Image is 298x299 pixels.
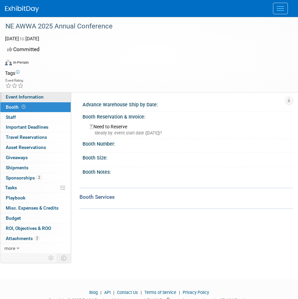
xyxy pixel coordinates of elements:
a: Asset Reservations [0,143,71,152]
span: Tasks [5,185,17,190]
span: Playbook [6,195,25,200]
span: Giveaways [6,155,28,160]
a: more [0,243,71,253]
span: Attachments [6,236,40,241]
div: NE AWWA 2025 Annual Conference [3,20,284,33]
a: Contact Us [117,290,138,295]
a: Staff [0,112,71,122]
a: Blog [89,290,98,295]
a: Terms of Service [144,290,176,295]
span: Important Deadlines [6,124,48,130]
span: 2 [35,236,40,241]
a: Shipments [0,163,71,173]
a: Event Information [0,92,71,102]
span: to [19,36,25,41]
a: Giveaways [0,153,71,163]
span: Booth not reserved yet [20,104,27,109]
a: Misc. Expenses & Credits [0,203,71,213]
span: Asset Reservations [6,145,46,150]
td: Tags [5,70,20,77]
span: Budget [6,215,21,221]
a: Attachments2 [0,234,71,243]
div: Committed [5,44,284,56]
span: Event Information [6,94,44,100]
div: Booth Reservation & Invoice: [83,112,293,120]
span: 2 [37,175,42,180]
div: Event Rating [5,79,24,82]
a: Budget [0,213,71,223]
a: Tasks [0,183,71,193]
button: Menu [273,3,288,14]
span: Sponsorships [6,175,42,180]
div: Advance Warehouse Ship by Date: [83,100,293,108]
a: Playbook [0,193,71,203]
a: ROI, Objectives & ROO [0,223,71,233]
span: [DATE] [DATE] [5,36,39,41]
span: | [112,290,116,295]
div: Booth Notes: [83,167,293,175]
span: Staff [6,114,16,120]
div: Booth Services [79,193,293,201]
div: Booth Number: [83,139,293,147]
a: Booth [0,102,71,112]
a: Sponsorships2 [0,173,71,183]
span: Travel Reservations [6,134,47,140]
a: Privacy Policy [183,290,209,295]
span: Shipments [6,165,28,170]
td: Toggle Event Tabs [57,254,71,262]
span: | [99,290,103,295]
span: Booth [6,104,27,110]
span: Misc. Expenses & Credits [6,205,59,211]
div: In-Person [13,60,29,65]
img: ExhibitDay [5,6,39,13]
div: Booth Size: [83,153,293,161]
span: | [177,290,182,295]
div: Event Format [5,59,290,69]
td: Personalize Event Tab Strip [45,254,57,262]
span: ROI, Objectives & ROO [6,226,51,231]
a: Travel Reservations [0,132,71,142]
div: Need to Reserve [88,122,288,136]
img: Format-Inperson.png [5,60,12,65]
div: Ideally by: event start date ([DATE])? [90,130,288,136]
a: Important Deadlines [0,122,71,132]
a: API [104,290,111,295]
span: | [139,290,143,295]
span: more [4,245,15,251]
